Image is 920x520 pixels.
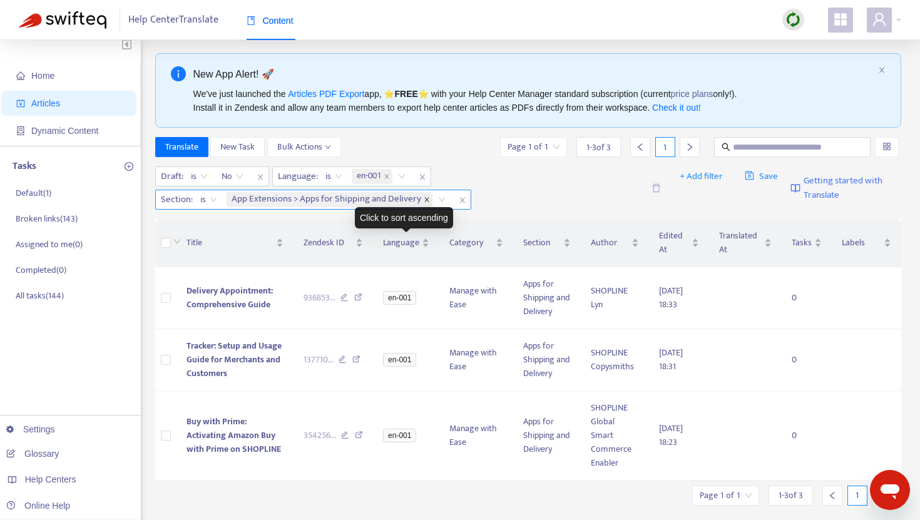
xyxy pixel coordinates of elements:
span: 936853 ... [304,291,335,305]
span: 137710 ... [304,353,334,367]
span: Buy with Prime: Activating Amazon Buy with Prime on SHOPLINE [187,414,281,456]
span: right [685,143,694,151]
iframe: メッセージングウィンドウを開くボタン [870,470,910,510]
a: Check it out! [652,103,701,113]
td: Manage with Ease [439,329,513,391]
span: Translated At [719,229,762,257]
span: App Extensions > Apps for Shipping and Delivery [232,192,421,207]
span: Home [31,71,54,81]
span: 1 - 3 of 3 [586,141,611,154]
span: + Add filter [680,169,723,184]
a: Glossary [6,449,59,459]
span: 1 - 3 of 3 [779,489,803,502]
span: Tasks [792,236,812,250]
b: FREE [394,89,417,99]
span: Language [383,236,419,250]
span: Dynamic Content [31,126,98,136]
div: 1 [847,486,867,506]
button: + Add filter [670,166,732,186]
span: Language : [273,167,320,186]
td: SHOPLINE Copysmiths [581,329,649,391]
span: Delivery Appointment: Comprehensive Guide [187,283,273,312]
span: No [222,167,243,186]
td: 0 [782,329,832,391]
th: Language [373,219,439,267]
span: Getting started with Translate [804,174,901,202]
span: left [828,491,837,500]
img: Swifteq [19,11,106,29]
div: New App Alert! 🚀 [193,66,874,82]
th: Labels [832,219,901,267]
span: close [252,170,268,185]
div: We've just launched the app, ⭐ ⭐️ with your Help Center Manager standard subscription (current on... [193,87,874,115]
span: delete [652,183,661,193]
span: [DATE] 18:31 [659,345,683,374]
td: Apps for Shipping and Delivery [513,391,581,481]
div: Click to sort ascending [355,207,453,228]
span: Labels [842,236,881,250]
th: Tasks [782,219,832,267]
button: New Task [210,137,265,157]
span: is [325,167,342,186]
span: is [200,190,217,209]
span: Save [745,169,778,184]
span: save [745,171,754,180]
span: en-001 [352,169,392,184]
th: Zendesk ID [294,219,374,267]
th: Author [581,219,649,267]
span: book [247,16,255,25]
span: 354256 ... [304,429,336,442]
span: container [16,126,25,135]
span: en-001 [383,429,416,442]
a: Online Help [6,501,70,511]
span: Author [591,236,629,250]
button: Bulk Actionsdown [267,137,341,157]
span: info-circle [171,66,186,81]
td: SHOPLINE Lyn [581,267,649,329]
span: appstore [833,12,848,27]
span: [DATE] 18:33 [659,283,683,312]
span: Zendesk ID [304,236,354,250]
span: Translate [165,140,198,154]
span: en-001 [383,291,416,305]
p: Broken links ( 143 ) [16,212,78,225]
span: Title [187,236,273,250]
img: sync.dc5367851b00ba804db3.png [785,12,801,28]
p: Tasks [13,159,36,174]
p: Default ( 1 ) [16,186,51,200]
th: Edited At [649,219,709,267]
span: home [16,71,25,80]
td: Manage with Ease [439,267,513,329]
span: close [454,193,471,208]
td: 0 [782,267,832,329]
span: plus-circle [125,162,133,171]
button: close [878,66,886,74]
th: Section [513,219,581,267]
span: Help Center Translate [128,8,218,32]
span: close [414,170,431,185]
span: Bulk Actions [277,140,331,154]
span: Section : [156,190,195,209]
th: Translated At [709,219,782,267]
a: Getting started with Translate [790,166,901,210]
button: Translate [155,137,208,157]
span: Draft : [156,167,185,186]
td: Manage with Ease [439,391,513,481]
span: down [173,238,181,245]
p: Completed ( 0 ) [16,263,66,277]
td: 0 [782,391,832,481]
span: Articles [31,98,60,108]
span: close [384,173,390,180]
span: New Task [220,140,255,154]
th: Title [176,219,294,267]
span: App Extensions > Apps for Shipping and Delivery [227,192,432,207]
button: saveSave [735,166,787,186]
th: Category [439,219,513,267]
span: en-001 [357,169,381,184]
span: en-001 [383,353,416,367]
a: Settings [6,424,55,434]
span: user [872,12,887,27]
td: Apps for Shipping and Delivery [513,329,581,391]
div: 1 [655,137,675,157]
span: down [325,144,331,150]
